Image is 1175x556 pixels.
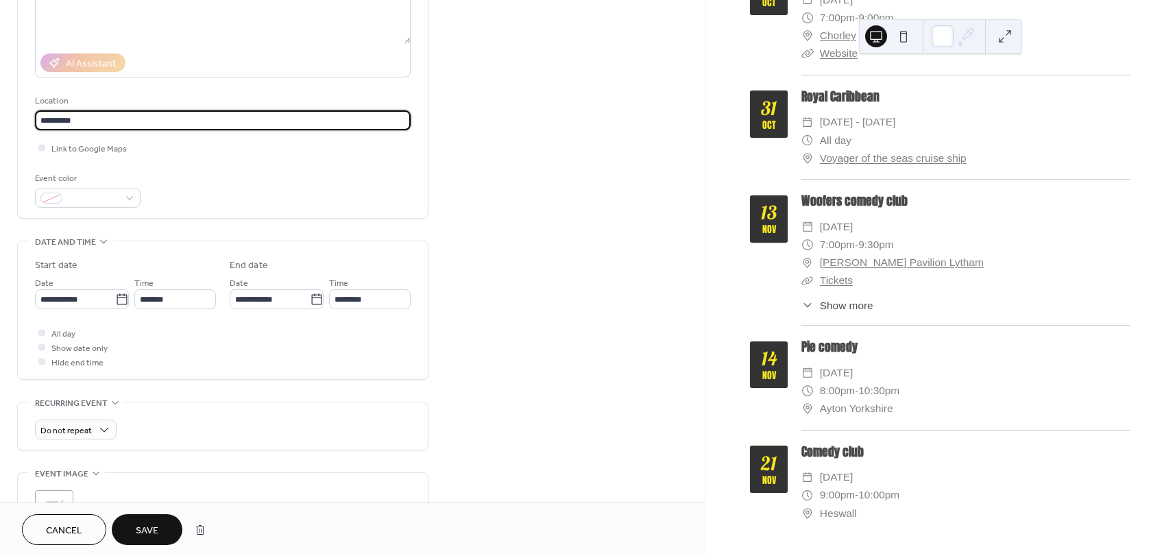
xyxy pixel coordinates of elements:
[761,454,777,473] div: 21
[762,349,777,368] div: 14
[762,225,776,234] div: Nov
[40,423,92,439] span: Do not repeat
[801,132,814,149] div: ​
[801,382,814,400] div: ​
[801,338,1130,356] div: Pie comedy
[22,514,106,545] button: Cancel
[820,382,855,400] span: 8:00pm
[762,476,776,485] div: Nov
[801,45,814,62] div: ​
[820,254,984,271] a: [PERSON_NAME] Pavilion Lytham
[761,203,777,222] div: 13
[35,94,408,108] div: Location
[820,9,855,27] span: 7:00pm
[820,400,893,418] span: Ayton Yorkshire
[801,192,908,210] a: Woofers comedy club
[858,382,899,400] span: 10:30pm
[51,356,104,370] span: Hide end time
[329,276,348,291] span: Time
[762,121,775,130] div: Oct
[134,276,154,291] span: Time
[858,9,893,27] span: 9:00pm
[801,218,814,236] div: ​
[820,298,873,313] span: Show more
[820,27,856,45] a: Chorley
[801,254,814,271] div: ​
[762,371,776,380] div: Nov
[230,276,248,291] span: Date
[855,236,858,254] span: -
[801,364,814,382] div: ​
[820,149,967,167] a: Voyager of the seas cruise ship
[801,298,814,313] div: ​
[820,364,853,382] span: [DATE]
[801,236,814,254] div: ​
[801,468,814,486] div: ​
[46,524,82,538] span: Cancel
[35,467,88,481] span: Event image
[801,271,814,289] div: ​
[820,218,853,236] span: [DATE]
[761,99,777,118] div: 31
[820,274,853,286] a: Tickets
[801,9,814,27] div: ​
[35,276,53,291] span: Date
[35,396,108,411] span: Recurring event
[801,443,1130,461] div: Comedy club
[230,258,268,273] div: End date
[858,236,893,254] span: 9:30pm
[801,113,814,131] div: ​
[35,171,138,186] div: Event color
[801,298,873,313] button: ​Show more
[51,327,75,341] span: All day
[35,258,77,273] div: Start date
[35,490,73,529] div: ;
[820,468,853,486] span: [DATE]
[801,88,1130,106] div: Royal Caribbean
[855,382,858,400] span: -
[820,132,851,149] span: All day
[801,505,814,522] div: ​
[801,486,814,504] div: ​
[820,486,855,504] span: 9:00pm
[51,142,127,156] span: Link to Google Maps
[51,341,108,356] span: Show date only
[801,149,814,167] div: ​
[855,9,858,27] span: -
[136,524,158,538] span: Save
[820,505,857,522] span: Heswall
[35,235,96,250] span: Date and time
[801,27,814,45] div: ​
[858,486,899,504] span: 10:00pm
[820,236,855,254] span: 7:00pm
[801,400,814,418] div: ​
[112,514,182,545] button: Save
[855,486,858,504] span: -
[820,113,896,131] span: [DATE] - [DATE]
[820,47,858,59] a: Website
